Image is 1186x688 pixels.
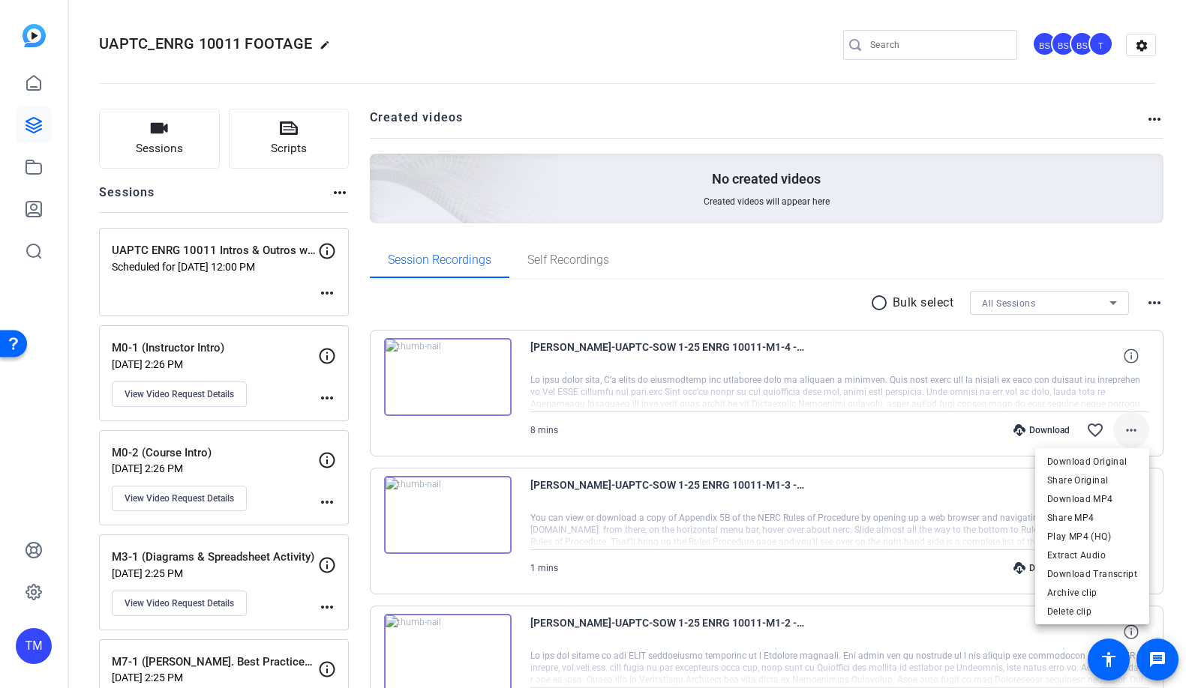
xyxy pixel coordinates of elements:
span: Play MP4 (HQ) [1047,528,1137,546]
span: Archive clip [1047,584,1137,602]
span: Share MP4 [1047,509,1137,527]
span: Share Original [1047,471,1137,489]
span: Download MP4 [1047,490,1137,508]
span: Delete clip [1047,603,1137,621]
span: Download Original [1047,453,1137,471]
span: Download Transcript [1047,565,1137,583]
span: Extract Audio [1047,546,1137,564]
